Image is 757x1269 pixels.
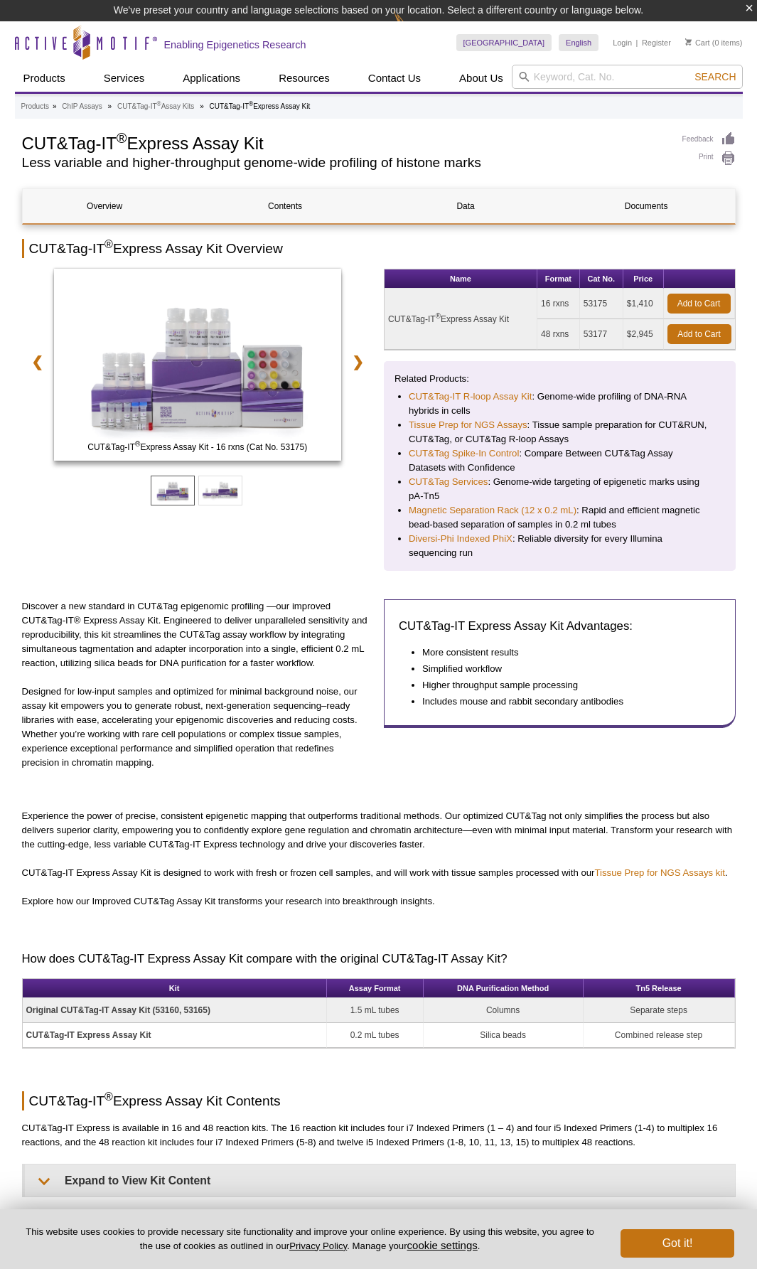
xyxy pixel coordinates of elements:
td: 0.2 mL tubes [327,1023,424,1048]
p: Explore how our Improved CUT&Tag Assay Kit transforms your research into breakthrough insights. [22,894,736,909]
a: CUT&Tag Spike-In Control [409,446,519,461]
a: Products [15,65,74,92]
li: » [53,102,57,110]
li: CUT&Tag-IT Express Assay Kit [209,102,310,110]
li: (0 items) [685,34,743,51]
a: About Us [451,65,512,92]
p: This website uses cookies to provide necessary site functionality and improve your online experie... [23,1226,597,1253]
a: Contents [203,189,367,223]
li: : Genome-wide targeting of epigenetic marks using pA-Tn5 [409,475,711,503]
a: Add to Cart [667,324,731,344]
li: » [200,102,204,110]
h2: Less variable and higher-throughput genome-wide profiling of histone marks [22,156,668,169]
a: ChIP Assays [62,100,102,113]
th: Tn5 Release [584,979,735,998]
th: DNA Purification Method [424,979,584,998]
h2: Enabling Epigenetics Research [164,38,306,51]
td: 16 rxns [537,289,580,319]
a: Products [21,100,49,113]
li: : Rapid and efficient magnetic bead-based separation of samples in 0.2 ml tubes [409,503,711,532]
input: Keyword, Cat. No. [512,65,743,89]
p: Experience the power of precise, consistent epigenetic mapping that outperforms traditional metho... [22,809,736,852]
span: CUT&Tag-IT Express Assay Kit - 16 rxns (Cat No. 53175) [57,440,338,454]
a: Cart [685,38,710,48]
a: Privacy Policy [289,1241,347,1251]
td: Separate steps [584,998,735,1023]
td: CUT&Tag-IT Express Assay Kit [385,289,537,350]
a: Resources [270,65,338,92]
img: Your Cart [685,38,692,45]
sup: ® [104,238,113,250]
sup: ® [117,130,127,146]
a: Applications [174,65,249,92]
h1: CUT&Tag-IT Express Assay Kit [22,132,668,153]
a: Data [384,189,548,223]
h3: How does CUT&Tag-IT Express Assay Kit compare with the original CUT&Tag-IT Assay Kit? [22,951,736,968]
a: Documents [564,189,729,223]
a: CUT&Tag Services [409,475,488,489]
th: Format [537,269,580,289]
td: 53177 [580,319,623,350]
span: Search [694,71,736,82]
th: Kit [23,979,327,998]
td: 53175 [580,289,623,319]
td: Combined release step [584,1023,735,1048]
a: Tissue Prep for NGS Assays kit [594,867,724,878]
a: English [559,34,598,51]
img: Change Here [394,11,431,44]
button: Got it! [621,1229,734,1258]
li: | [636,34,638,51]
li: » [108,102,112,110]
sup: ® [104,1091,113,1103]
strong: CUT&Tag-IT Express Assay Kit [26,1030,151,1040]
th: Assay Format [327,979,424,998]
li: : Genome-wide profiling of DNA-RNA hybrids in cells [409,390,711,418]
sup: ® [135,440,140,448]
a: Magnetic Separation Rack (12 x 0.2 mL) [409,503,576,518]
a: CUT&Tag-IT Express Assay Kit - 16 rxns [54,269,342,465]
th: Price [623,269,664,289]
a: ❮ [22,346,53,378]
th: Name [385,269,537,289]
a: Print [682,151,736,166]
li: : Tissue sample preparation for CUT&RUN, CUT&Tag, or CUT&Tag R-loop Assays [409,418,711,446]
li: Simplified workflow [422,662,707,676]
a: Login [613,38,632,48]
li: Higher throughput sample processing [422,678,707,692]
a: Services [95,65,154,92]
strong: Original CUT&Tag-IT Assay Kit (53160, 53165) [26,1005,210,1015]
li: : Compare Between CUT&Tag Assay Datasets with Confidence [409,446,711,475]
td: 48 rxns [537,319,580,350]
td: 1.5 mL tubes [327,998,424,1023]
a: Feedback [682,132,736,147]
li: : Reliable diversity for every Illumina sequencing run [409,532,711,560]
a: ❯ [343,346,373,378]
button: Search [690,70,740,83]
a: Diversi-Phi Indexed PhiX [409,532,512,546]
td: $1,410 [623,289,664,319]
h2: CUT&Tag-IT Express Assay Kit Contents [22,1091,736,1110]
a: CUT&Tag-IT®Assay Kits [117,100,194,113]
sup: ® [249,100,253,107]
a: Register [642,38,671,48]
td: Columns [424,998,584,1023]
summary: Expand to View Kit Content [25,1164,735,1196]
h2: CUT&Tag-IT Express Assay Kit Overview [22,239,736,258]
a: [GEOGRAPHIC_DATA] [456,34,552,51]
li: Includes mouse and rabbit secondary antibodies [422,695,707,709]
h3: CUT&Tag-IT Express Assay Kit Advantages: [399,618,721,635]
a: CUT&Tag-IT R-loop Assay Kit [409,390,532,404]
p: Discover a new standard in CUT&Tag epigenomic profiling —our improved CUT&Tag-IT® Express Assay K... [22,599,374,670]
a: Overview [23,189,187,223]
th: Cat No. [580,269,623,289]
a: Add to Cart [667,294,731,314]
a: Tissue Prep for NGS Assays [409,418,527,432]
sup: ® [157,100,161,107]
p: Related Products: [394,372,725,386]
sup: ® [436,312,441,320]
p: CUT&Tag-IT Express Assay Kit is designed to work with fresh or frozen cell samples, and will work... [22,866,736,880]
td: $2,945 [623,319,664,350]
img: CUT&Tag-IT Express Assay Kit - 16 rxns [54,269,342,461]
p: CUT&Tag-IT Express is available in 16 and 48 reaction kits. The 16 reaction kit includes four i7 ... [22,1121,736,1150]
td: Silica beads [424,1023,584,1048]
